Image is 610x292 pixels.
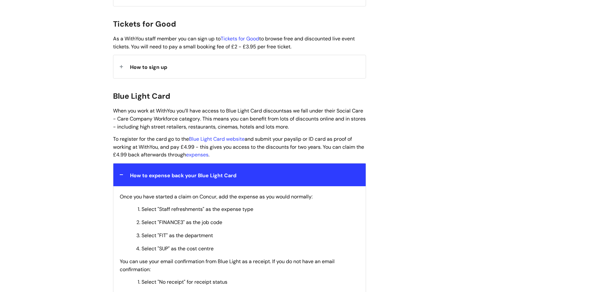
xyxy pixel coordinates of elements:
[113,91,170,101] span: Blue Light Card
[113,136,364,158] span: To register for the card go to the and submit your payslip or ID card as proof of working at With...
[142,232,213,239] span: Select "FIT" as the department
[142,245,214,252] span: Select "SUP" as the cost centre
[142,279,227,285] span: Select "No receipt" for receipt status
[142,206,253,213] span: Select "Staff refreshments" as the expense type
[113,19,176,29] span: Tickets for Good
[130,64,167,71] span: How to sign up
[113,35,355,50] span: As a WithYou staff member you can sign up to to browse free and discounted live event tickets. Yo...
[113,107,363,122] span: as we fall under their Social Care - Care Company Workforce category
[130,172,236,179] span: How to expense back your Blue Light Card
[142,219,222,226] span: Select "FINANCE3" as the job code
[113,107,366,130] span: When you work at WithYou you’ll have access to Blue Light Card discounts . This means you can ben...
[189,136,245,142] a: Blue Light Card website
[120,193,313,200] span: Once you have started a claim on Concur, add the expense as you would normally:
[221,35,259,42] a: Tickets for Good
[186,151,208,158] a: expenses
[120,258,335,273] span: You can use your email confirmation from Blue Light as a receipt. If you do not have an email con...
